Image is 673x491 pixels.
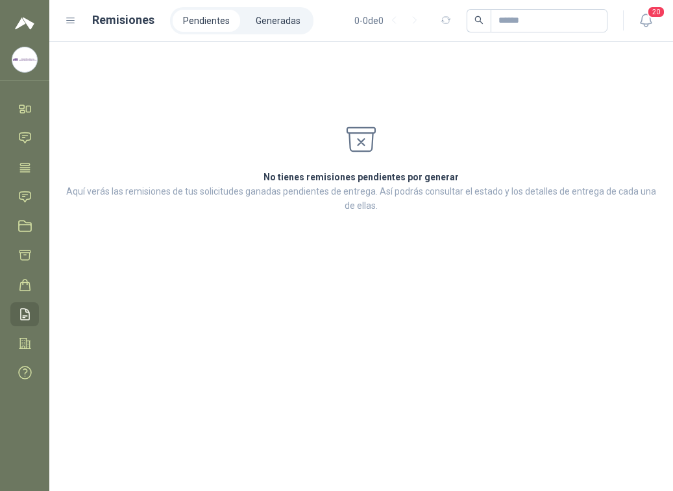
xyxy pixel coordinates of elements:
[354,10,425,31] div: 0 - 0 de 0
[12,47,37,72] img: Company Logo
[634,9,657,32] button: 20
[245,10,311,32] a: Generadas
[647,6,665,18] span: 20
[263,172,459,182] strong: No tienes remisiones pendientes por generar
[92,11,154,29] h1: Remisiones
[65,184,657,213] p: Aquí verás las remisiones de tus solicitudes ganadas pendientes de entrega. Así podrás consultar ...
[15,16,34,31] img: Logo peakr
[474,16,483,25] span: search
[173,10,240,32] a: Pendientes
